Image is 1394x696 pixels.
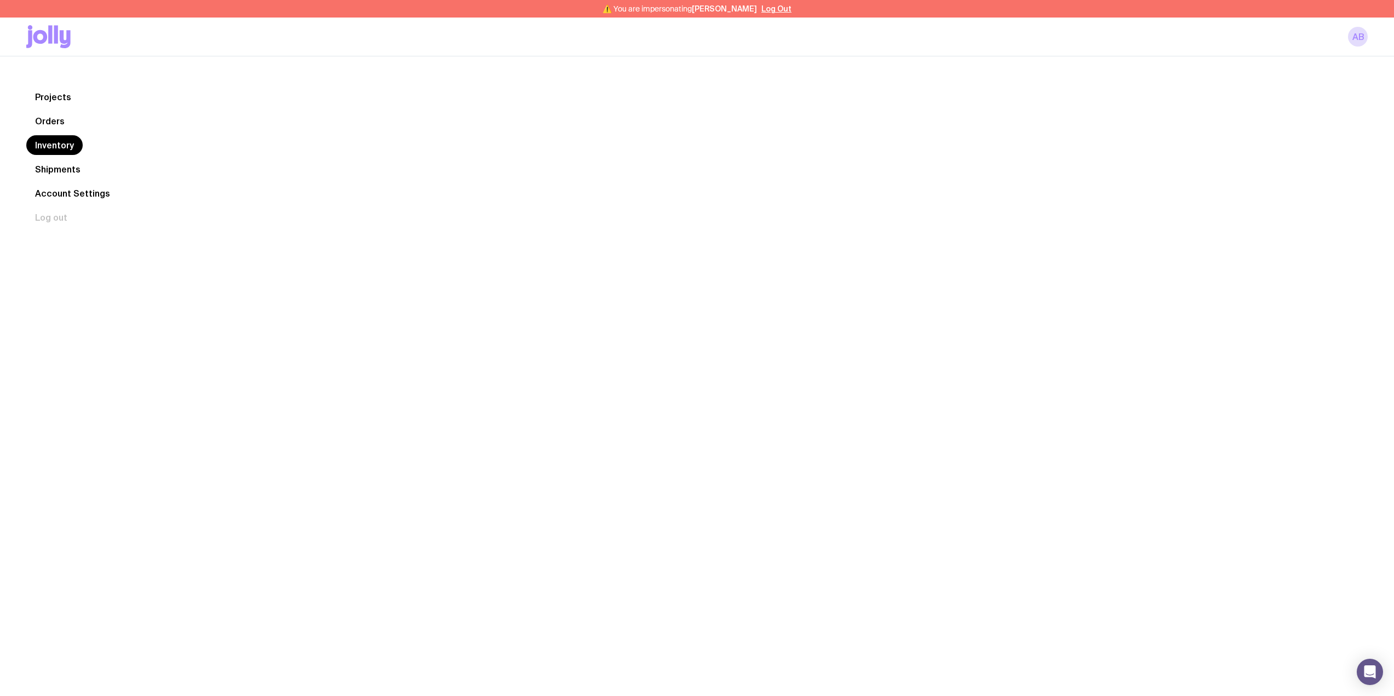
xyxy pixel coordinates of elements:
div: Open Intercom Messenger [1357,659,1383,685]
span: [PERSON_NAME] [692,4,757,13]
a: Projects [26,87,80,107]
a: AB [1348,27,1368,47]
button: Log out [26,208,76,227]
a: Orders [26,111,73,131]
a: Inventory [26,135,83,155]
a: Account Settings [26,183,119,203]
span: ⚠️ You are impersonating [603,4,757,13]
button: Log Out [761,4,791,13]
a: Shipments [26,159,89,179]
